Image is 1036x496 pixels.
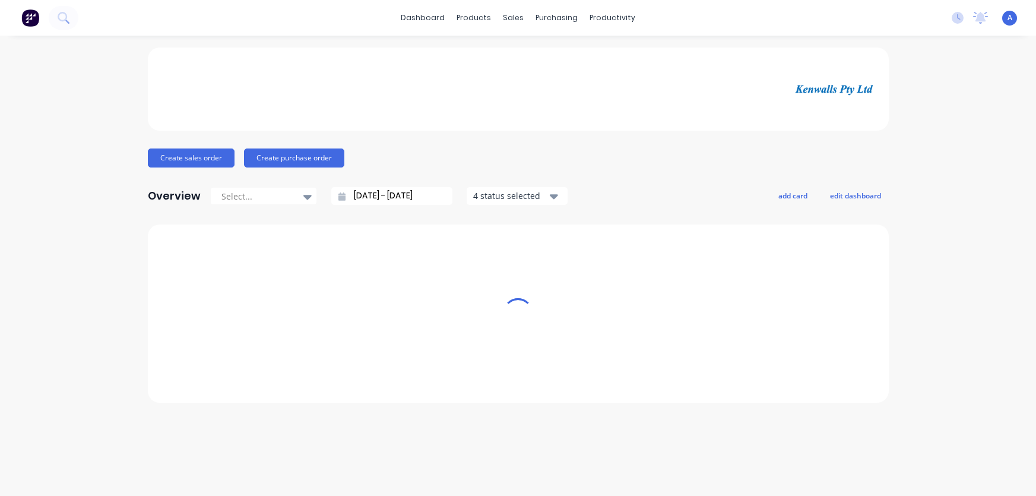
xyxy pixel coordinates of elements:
[822,188,889,203] button: edit dashboard
[451,9,497,27] div: products
[473,189,548,202] div: 4 status selected
[244,149,344,168] button: Create purchase order
[148,184,201,208] div: Overview
[771,188,815,203] button: add card
[148,149,235,168] button: Create sales order
[497,9,530,27] div: sales
[21,9,39,27] img: Factory
[530,9,584,27] div: purchasing
[467,187,568,205] button: 4 status selected
[1008,12,1012,23] span: A
[395,9,451,27] a: dashboard
[584,9,641,27] div: productivity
